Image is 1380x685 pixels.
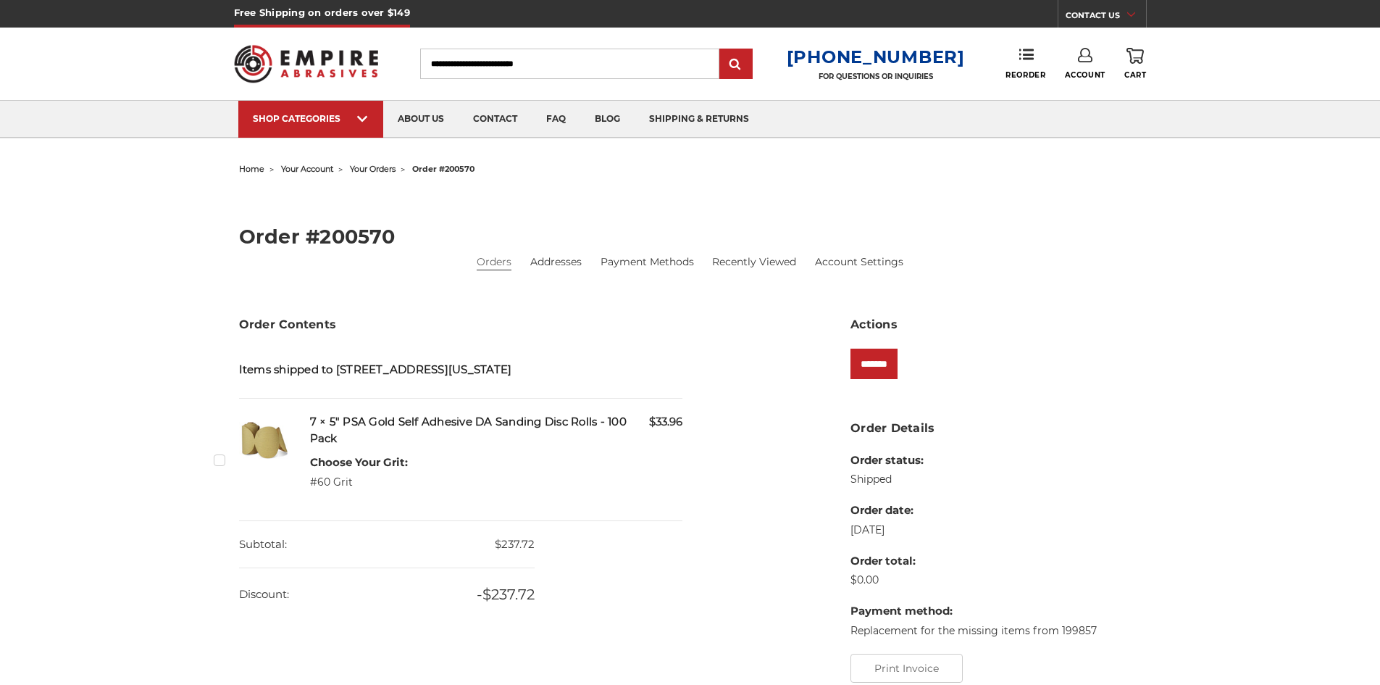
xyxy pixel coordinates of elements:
[635,101,764,138] a: shipping & returns
[459,101,532,138] a: contact
[1065,70,1105,80] span: Account
[530,254,582,270] a: Addresses
[787,46,965,67] a: [PHONE_NUMBER]
[253,113,369,124] div: SHOP CATEGORIES
[850,654,963,683] button: Print Invoice
[1124,70,1146,80] span: Cart
[239,414,290,465] img: 5" Sticky Backed Sanding Discs on a roll
[1066,7,1146,28] a: CONTACT US
[722,50,750,79] input: Submit
[787,72,965,81] p: FOR QUESTIONS OR INQUIRIES
[239,521,535,569] dd: $237.72
[815,254,903,270] a: Account Settings
[239,362,683,378] h5: Items shipped to [STREET_ADDRESS][US_STATE]
[281,164,333,174] a: your account
[850,573,1097,588] dd: $0.00
[412,164,474,174] span: order #200570
[850,623,1097,639] dd: Replacement for the missing items from 199857
[850,502,1097,519] dt: Order date:
[239,164,264,174] a: home
[1005,70,1045,80] span: Reorder
[850,603,1097,620] dt: Payment method:
[239,316,683,333] h3: Order Contents
[1124,48,1146,80] a: Cart
[350,164,396,174] a: your orders
[239,568,535,620] dd: -$237.72
[239,571,289,618] dt: Discount:
[850,420,1141,437] h3: Order Details
[850,316,1141,333] h3: Actions
[712,254,796,270] a: Recently Viewed
[477,254,511,270] a: Orders
[850,452,1097,469] dt: Order status:
[601,254,694,270] a: Payment Methods
[383,101,459,138] a: about us
[1005,48,1045,79] a: Reorder
[850,553,1097,570] dt: Order total:
[239,227,1142,246] h2: Order #200570
[580,101,635,138] a: blog
[310,414,683,447] h5: 7 × 5" PSA Gold Self Adhesive DA Sanding Disc Rolls - 100 Pack
[850,523,1097,538] dd: [DATE]
[310,454,408,471] dt: Choose Your Grit:
[532,101,580,138] a: faq
[850,472,1097,487] dd: Shipped
[234,36,379,92] img: Empire Abrasives
[310,475,408,490] dd: #60 Grit
[239,521,287,568] dt: Subtotal:
[649,414,682,431] span: $33.96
